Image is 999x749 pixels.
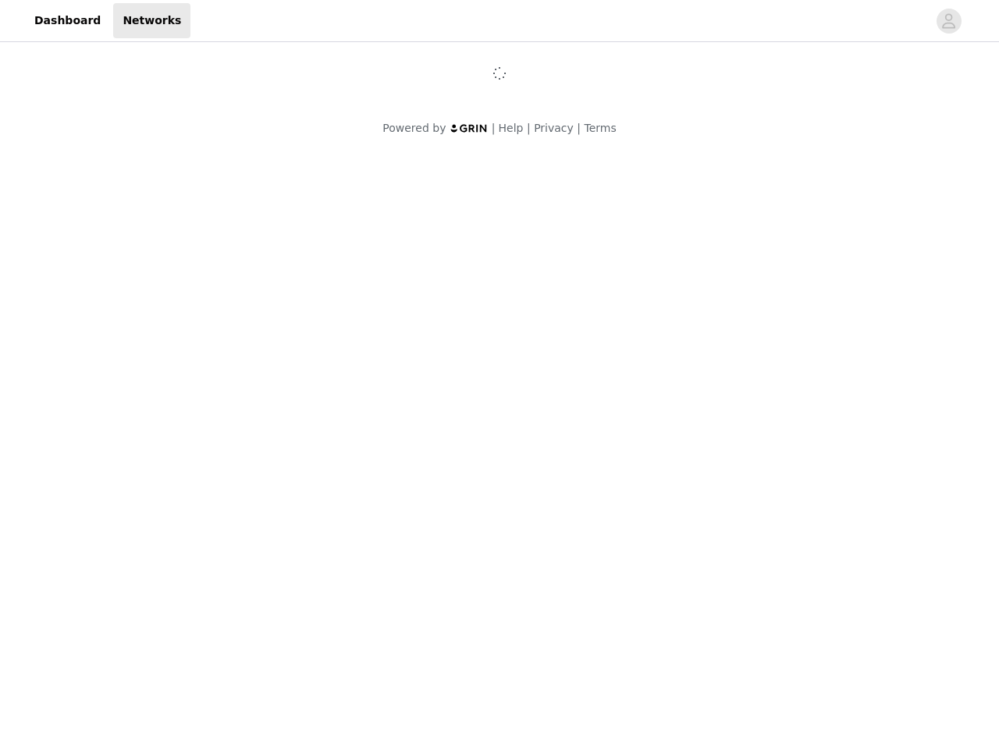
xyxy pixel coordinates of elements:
[492,122,496,134] span: |
[382,122,446,134] span: Powered by
[499,122,524,134] a: Help
[113,3,190,38] a: Networks
[584,122,616,134] a: Terms
[577,122,581,134] span: |
[450,123,489,133] img: logo
[941,9,956,34] div: avatar
[534,122,574,134] a: Privacy
[527,122,531,134] span: |
[25,3,110,38] a: Dashboard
